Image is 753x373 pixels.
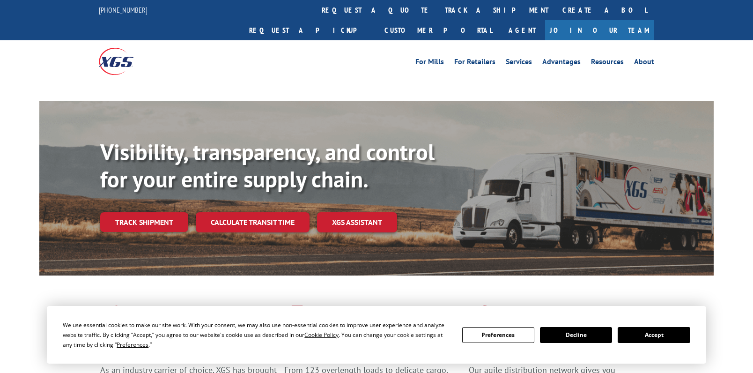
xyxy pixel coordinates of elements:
a: For Retailers [454,58,495,68]
a: Calculate transit time [196,212,310,232]
a: Advantages [542,58,581,68]
a: Resources [591,58,624,68]
a: About [634,58,654,68]
button: Decline [540,327,612,343]
a: Services [506,58,532,68]
a: Customer Portal [377,20,499,40]
button: Accept [618,327,690,343]
a: For Mills [415,58,444,68]
button: Preferences [462,327,534,343]
span: Preferences [117,341,148,349]
a: Join Our Team [545,20,654,40]
a: [PHONE_NUMBER] [99,5,148,15]
a: Request a pickup [242,20,377,40]
a: Agent [499,20,545,40]
a: XGS ASSISTANT [317,212,397,232]
div: Cookie Consent Prompt [47,306,706,364]
b: Visibility, transparency, and control for your entire supply chain. [100,137,435,194]
div: We use essential cookies to make our site work. With your consent, we may also use non-essential ... [63,320,450,350]
span: Cookie Policy [304,331,339,339]
a: Track shipment [100,212,188,232]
